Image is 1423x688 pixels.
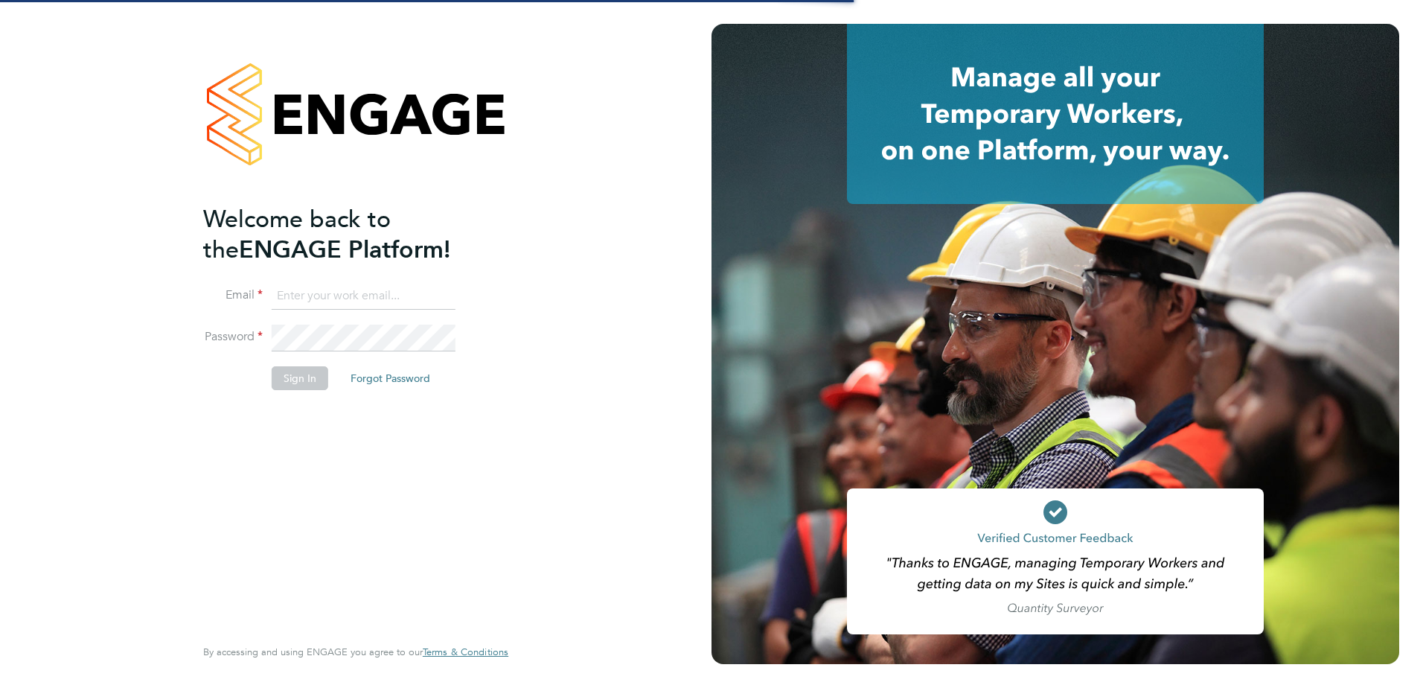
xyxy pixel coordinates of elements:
[339,366,442,390] button: Forgot Password
[203,646,508,658] span: By accessing and using ENGAGE you agree to our
[272,283,455,310] input: Enter your work email...
[203,204,493,265] h2: ENGAGE Platform!
[203,329,263,345] label: Password
[423,646,508,658] span: Terms & Conditions
[423,646,508,658] a: Terms & Conditions
[203,205,391,264] span: Welcome back to the
[203,287,263,303] label: Email
[272,366,328,390] button: Sign In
